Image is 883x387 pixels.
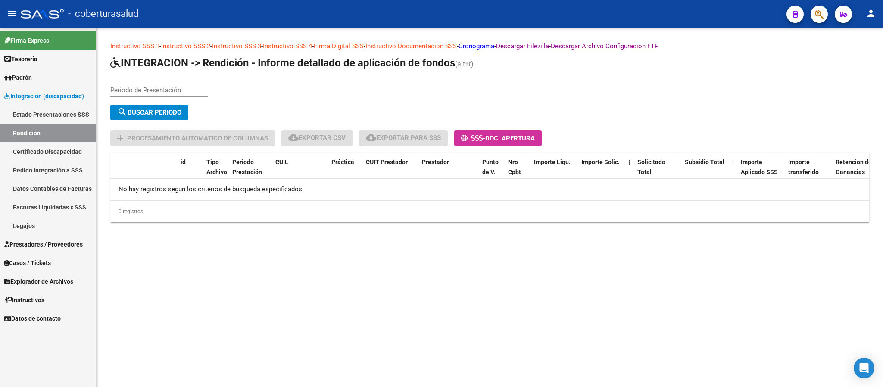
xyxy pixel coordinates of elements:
[485,134,535,142] span: Doc. Apertura
[110,179,869,200] div: No hay registros según los criterios de búsqueda especificados
[362,153,418,191] datatable-header-cell: CUIT Prestador
[482,159,499,175] span: Punto de V.
[4,295,44,305] span: Instructivos
[832,153,880,191] datatable-header-cell: Retencion de Ganancias
[115,133,125,144] mat-icon: add
[110,57,455,69] span: INTEGRACION -> Rendición - Informe detallado de aplicación de fondos
[110,42,159,50] a: Instructivo SSS 1
[854,358,874,378] div: Open Intercom Messenger
[634,153,681,191] datatable-header-cell: Solicitado Total
[365,42,457,50] a: Instructivo Documentación SSS
[455,60,474,68] span: (alt+r)
[229,153,272,191] datatable-header-cell: Periodo Prestación
[4,36,49,45] span: Firma Express
[263,42,312,50] a: Instructivo SSS 4
[232,159,262,175] span: Periodo Prestación
[534,159,571,165] span: Importe Liqu.
[328,153,362,191] datatable-header-cell: Práctica
[68,4,138,23] span: - coberturasalud
[275,159,288,165] span: CUIL
[625,153,634,191] datatable-header-cell: |
[4,91,84,101] span: Integración (discapacidad)
[459,42,494,50] a: Cronograma
[785,153,832,191] datatable-header-cell: Importe transferido
[732,159,734,165] span: |
[454,130,542,146] button: -Doc. Apertura
[681,153,729,191] datatable-header-cell: Subsidio Total
[505,153,530,191] datatable-header-cell: Nro Cpbt
[314,42,364,50] a: Firma Digital SSS
[110,105,188,120] button: Buscar Período
[288,134,346,142] span: Exportar CSV
[629,159,630,165] span: |
[161,42,210,50] a: Instructivo SSS 2
[418,153,479,191] datatable-header-cell: Prestador
[479,153,505,191] datatable-header-cell: Punto de V.
[836,159,872,175] span: Retencion de Ganancias
[508,159,521,175] span: Nro Cpbt
[366,132,376,143] mat-icon: cloud_download
[117,107,128,117] mat-icon: search
[741,159,778,175] span: Importe Aplicado SSS
[4,314,61,323] span: Datos de contacto
[359,130,448,146] button: Exportar para SSS
[530,153,578,191] datatable-header-cell: Importe Liqu.
[729,153,737,191] datatable-header-cell: |
[496,42,549,50] a: Descargar Filezilla
[288,132,299,143] mat-icon: cloud_download
[281,130,353,146] button: Exportar CSV
[366,134,441,142] span: Exportar para SSS
[4,258,51,268] span: Casos / Tickets
[203,153,229,191] datatable-header-cell: Tipo Archivo
[177,153,203,191] datatable-header-cell: id
[110,130,275,146] button: Procesamiento automatico de columnas
[110,201,869,222] div: 0 registros
[788,159,819,175] span: Importe transferido
[551,42,658,50] a: Descargar Archivo Configuración FTP
[4,277,73,286] span: Explorador de Archivos
[737,153,785,191] datatable-header-cell: Importe Aplicado SSS
[866,8,876,19] mat-icon: person
[685,159,724,165] span: Subsidio Total
[110,41,869,51] p: - - - - - - - -
[637,159,665,175] span: Solicitado Total
[181,159,186,165] span: id
[117,109,181,116] span: Buscar Período
[212,42,261,50] a: Instructivo SSS 3
[581,159,620,165] span: Importe Solic.
[4,54,37,64] span: Tesorería
[331,159,354,165] span: Práctica
[422,159,449,165] span: Prestador
[272,153,328,191] datatable-header-cell: CUIL
[578,153,625,191] datatable-header-cell: Importe Solic.
[4,73,32,82] span: Padrón
[206,159,227,175] span: Tipo Archivo
[7,8,17,19] mat-icon: menu
[366,159,408,165] span: CUIT Prestador
[4,240,83,249] span: Prestadores / Proveedores
[127,134,268,142] span: Procesamiento automatico de columnas
[461,134,485,142] span: -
